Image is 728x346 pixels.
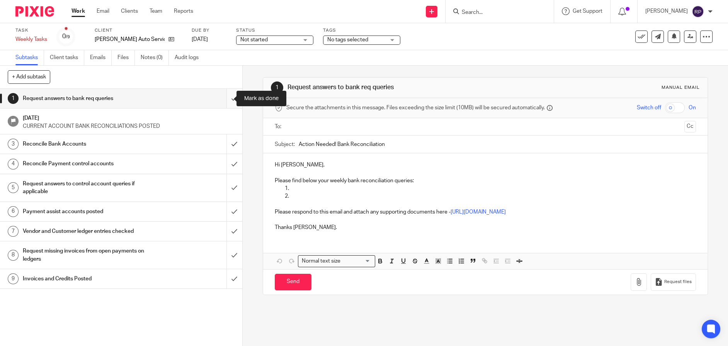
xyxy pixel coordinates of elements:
[689,104,696,112] span: On
[275,141,295,148] label: Subject:
[8,70,50,83] button: + Add subtask
[461,9,531,16] input: Search
[8,250,19,261] div: 8
[23,138,153,150] h1: Reconcile Bank Accounts
[141,50,169,65] a: Notes (0)
[117,50,135,65] a: Files
[664,279,692,285] span: Request files
[271,81,283,94] div: 1
[23,273,153,285] h1: Invoices and Credits Posted
[23,122,235,130] p: CURRENT ACCOUNT BANK RECONCILIATIONS POSTED
[327,37,368,42] span: No tags selected
[23,112,235,122] h1: [DATE]
[275,208,696,216] p: Please respond to this email and attach any supporting documents here -
[287,83,502,92] h1: Request answers to bank req queries
[90,50,112,65] a: Emails
[15,36,47,43] div: Weekly Tasks
[8,273,19,284] div: 9
[323,27,400,34] label: Tags
[23,158,153,170] h1: Reconcile Payment control accounts
[62,32,70,41] div: 0
[298,255,375,267] div: Search for option
[236,27,313,34] label: Status
[23,178,153,198] h1: Request answers to control account queries if applicable
[275,177,696,185] p: Please find below your weekly bank reconciliation queries:
[174,7,193,15] a: Reports
[23,206,153,217] h1: Payment assist accounts posted
[192,37,208,42] span: [DATE]
[71,7,85,15] a: Work
[23,245,153,265] h1: Request missing invoices from open payments on ledgers
[95,27,182,34] label: Client
[692,5,704,18] img: svg%3E
[240,37,268,42] span: Not started
[15,50,44,65] a: Subtasks
[66,35,70,39] small: /9
[192,27,226,34] label: Due by
[651,273,696,291] button: Request files
[451,209,506,215] a: [URL][DOMAIN_NAME]
[95,36,165,43] p: [PERSON_NAME] Auto Services
[97,7,109,15] a: Email
[645,7,688,15] p: [PERSON_NAME]
[8,206,19,217] div: 6
[8,182,19,193] div: 5
[275,161,696,169] p: Hi [PERSON_NAME],
[175,50,204,65] a: Audit logs
[121,7,138,15] a: Clients
[275,123,283,131] label: To:
[8,93,19,104] div: 1
[15,27,47,34] label: Task
[50,50,84,65] a: Client tasks
[8,226,19,237] div: 7
[637,104,661,112] span: Switch off
[8,139,19,149] div: 3
[573,8,602,14] span: Get Support
[15,6,54,17] img: Pixie
[150,7,162,15] a: Team
[286,104,545,112] span: Secure the attachments in this message. Files exceeding the size limit (10MB) will be secured aut...
[8,159,19,170] div: 4
[275,224,696,231] p: Thanks [PERSON_NAME].
[23,93,153,104] h1: Request answers to bank req queries
[662,85,700,91] div: Manual email
[684,121,696,132] button: Cc
[300,257,342,265] span: Normal text size
[23,226,153,237] h1: Vendor and Customer ledger entries checked
[343,257,371,265] input: Search for option
[275,274,311,290] input: Send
